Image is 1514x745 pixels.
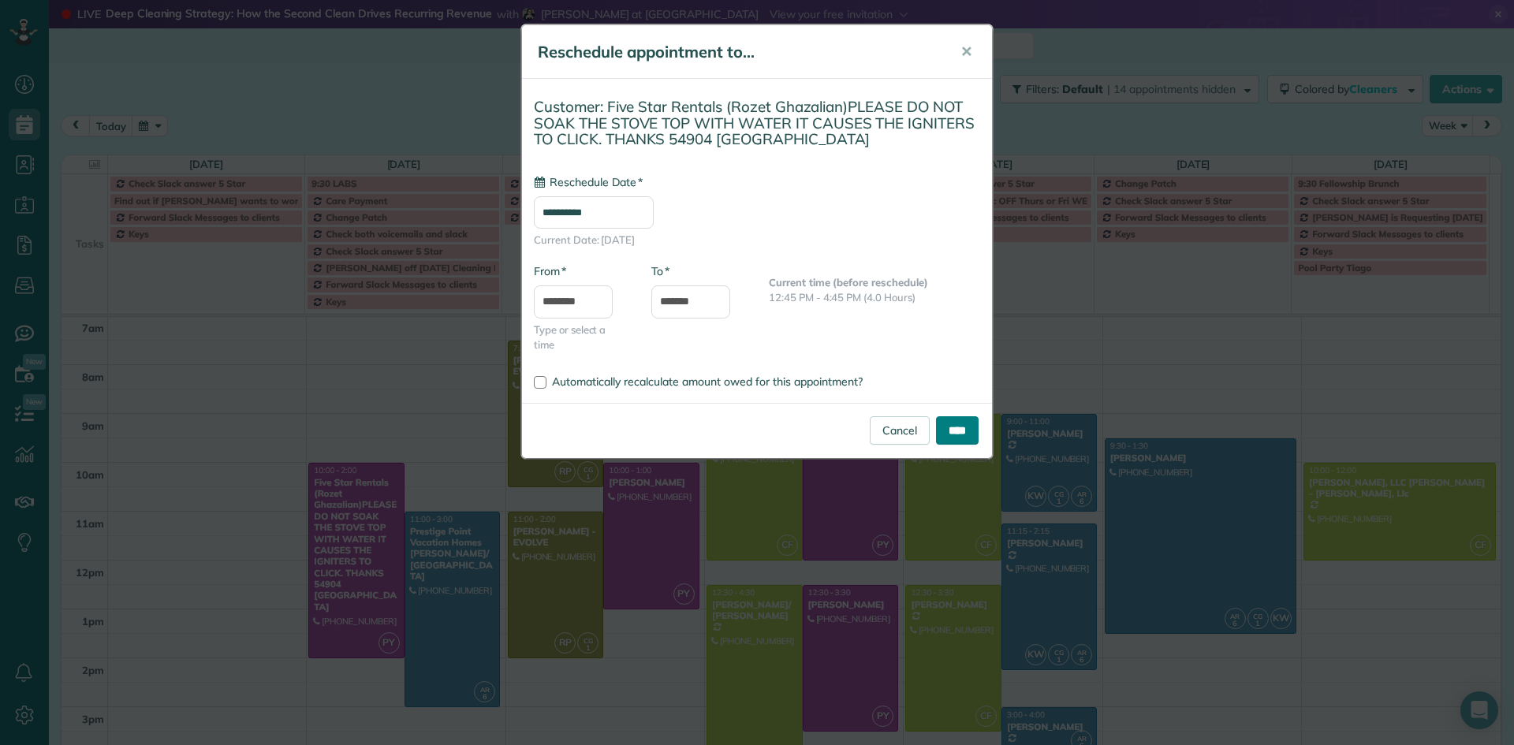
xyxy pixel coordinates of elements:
[651,263,669,279] label: To
[538,41,938,63] h5: Reschedule appointment to...
[769,290,980,305] p: 12:45 PM - 4:45 PM (4.0 Hours)
[534,322,628,352] span: Type or select a time
[769,276,928,289] b: Current time (before reschedule)
[960,43,972,61] span: ✕
[534,233,980,248] span: Current Date: [DATE]
[552,374,863,389] span: Automatically recalculate amount owed for this appointment?
[534,99,980,147] h4: Customer: Five Star Rentals (Rozet Ghazalian)PLEASE DO NOT SOAK THE STOVE TOP WITH WATER IT CAUSE...
[870,416,930,445] a: Cancel
[534,174,643,190] label: Reschedule Date
[534,263,566,279] label: From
